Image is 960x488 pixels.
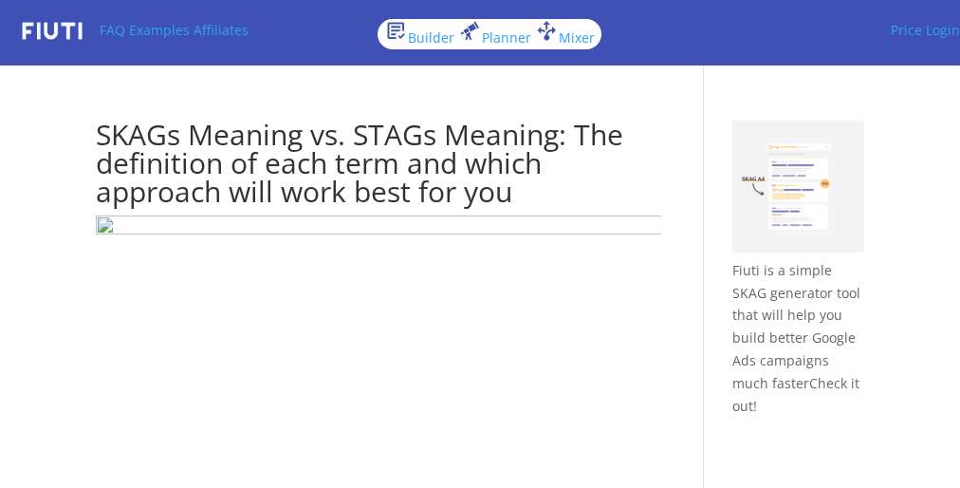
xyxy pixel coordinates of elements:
a: Login [926,21,960,39]
img: image4.png [732,121,864,253]
a: Builder [384,28,454,47]
a: Examples [129,21,190,39]
h1: SKAGs Meaning vs. STAGs Meaning: The definition of each term and which approach will work best fo... [96,121,661,216]
a: Price [891,21,922,39]
a: Mixer [535,28,595,47]
a: Check it out! [732,374,859,415]
a: Planner [458,28,531,47]
a: Affiliates [194,21,249,39]
div: Fiuti is a simple SKAG generator tool that will help you build better Google Ads campaigns much f... [732,121,864,417]
a: FAQ [100,21,125,39]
